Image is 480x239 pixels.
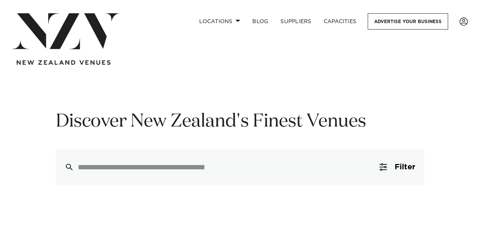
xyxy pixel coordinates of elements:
[56,110,424,134] h1: Discover New Zealand's Finest Venues
[395,163,415,171] span: Filter
[12,13,120,49] img: nzv-logo.png
[368,13,448,30] a: Advertise your business
[318,13,363,30] a: Capacities
[274,13,317,30] a: SUPPLIERS
[370,149,424,185] button: Filter
[246,13,274,30] a: BLOG
[193,13,246,30] a: Locations
[17,60,110,65] img: new-zealand-venues-text.png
